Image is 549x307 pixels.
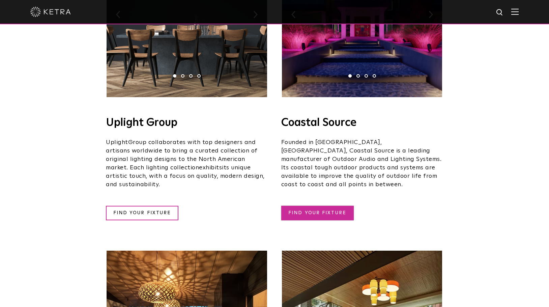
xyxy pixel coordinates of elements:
[281,206,354,220] a: FIND YOUR FIXTURE
[106,206,178,220] a: FIND YOUR FIXTURE
[106,117,268,128] h4: Uplight Group
[106,139,258,171] span: Group collaborates with top designers and artisans worldwide to bring a curated collection of ori...
[30,7,71,17] img: ketra-logo-2019-white
[281,117,443,128] h4: Coastal Source
[511,8,519,15] img: Hamburger%20Nav.svg
[106,139,128,145] span: Uplight
[199,165,222,171] span: exhibits
[106,165,265,188] span: its unique artistic touch, with a focus on quality, modern design, and sustainability.
[496,8,504,17] img: search icon
[281,139,442,188] span: Founded in [GEOGRAPHIC_DATA], [GEOGRAPHIC_DATA], Coastal Source is a leading manufacturer of Outd...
